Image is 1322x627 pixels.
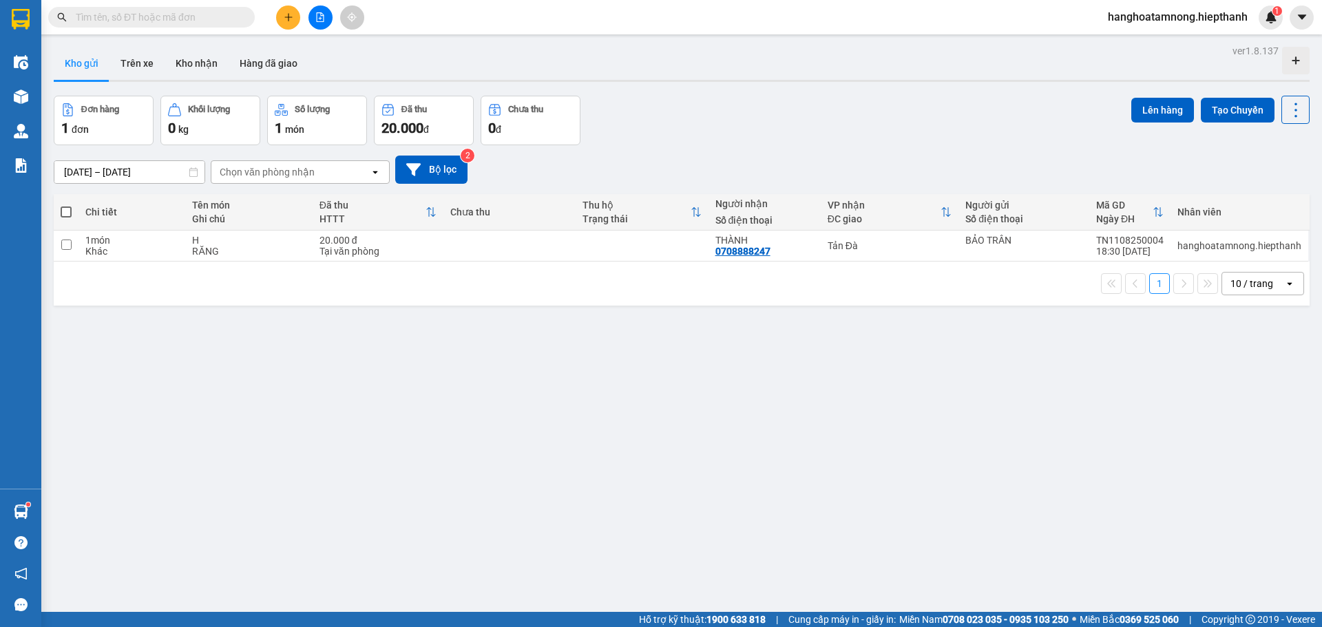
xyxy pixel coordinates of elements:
[715,198,814,209] div: Người nhận
[14,89,28,104] img: warehouse-icon
[347,12,357,22] span: aim
[295,105,330,114] div: Số lượng
[1201,98,1274,123] button: Tạo Chuyến
[395,156,468,184] button: Bộ lọc
[1096,246,1164,257] div: 18:30 [DATE]
[1290,6,1314,30] button: caret-down
[639,612,766,627] span: Hỗ trợ kỹ thuật:
[1089,194,1171,231] th: Toggle SortBy
[192,213,305,224] div: Ghi chú
[319,235,437,246] div: 20.000 đ
[54,96,154,145] button: Đơn hàng1đơn
[14,504,28,519] img: warehouse-icon
[488,120,496,136] span: 0
[1096,200,1153,211] div: Mã GD
[1189,612,1191,627] span: |
[315,12,325,22] span: file-add
[381,120,423,136] span: 20.000
[267,96,367,145] button: Số lượng1món
[788,612,896,627] span: Cung cấp máy in - giấy in:
[340,6,364,30] button: aim
[188,105,230,114] div: Khối lượng
[1246,615,1255,624] span: copyright
[168,120,176,136] span: 0
[1131,98,1194,123] button: Lên hàng
[496,124,501,135] span: đ
[72,124,89,135] span: đơn
[965,235,1082,246] div: BẢO TRÂN
[14,124,28,138] img: warehouse-icon
[14,158,28,173] img: solution-icon
[576,194,708,231] th: Toggle SortBy
[965,213,1082,224] div: Số điện thoại
[1284,278,1295,289] svg: open
[229,47,308,80] button: Hàng đã giao
[1072,617,1076,622] span: ⚪️
[14,536,28,549] span: question-circle
[313,194,443,231] th: Toggle SortBy
[284,12,293,22] span: plus
[109,47,165,80] button: Trên xe
[192,235,305,246] div: H
[319,246,437,257] div: Tại văn phòng
[899,612,1069,627] span: Miền Nam
[1120,614,1179,625] strong: 0369 525 060
[1272,6,1282,16] sup: 1
[423,124,429,135] span: đ
[220,165,315,179] div: Chọn văn phòng nhận
[1265,11,1277,23] img: icon-new-feature
[61,120,69,136] span: 1
[1232,43,1279,59] div: ver 1.8.137
[14,55,28,70] img: warehouse-icon
[1096,213,1153,224] div: Ngày ĐH
[54,161,204,183] input: Select a date range.
[12,9,30,30] img: logo-vxr
[1097,8,1259,25] span: hanghoatamnong.hiepthanh
[165,47,229,80] button: Kho nhận
[1230,277,1273,290] div: 10 / trang
[54,47,109,80] button: Kho gửi
[370,167,381,178] svg: open
[1149,273,1170,294] button: 1
[583,213,690,224] div: Trạng thái
[715,235,814,246] div: THÀNH
[276,6,300,30] button: plus
[828,240,952,251] div: Tản Đà
[715,215,814,226] div: Số điện thoại
[1296,11,1308,23] span: caret-down
[583,200,690,211] div: Thu hộ
[85,235,178,246] div: 1 món
[160,96,260,145] button: Khối lượng0kg
[14,567,28,580] span: notification
[706,614,766,625] strong: 1900 633 818
[26,502,30,507] sup: 1
[308,6,333,30] button: file-add
[1080,612,1179,627] span: Miền Bắc
[85,246,178,257] div: Khác
[943,614,1069,625] strong: 0708 023 035 - 0935 103 250
[508,105,543,114] div: Chưa thu
[1177,206,1301,217] div: Nhân viên
[285,124,304,135] span: món
[1274,6,1279,16] span: 1
[275,120,282,136] span: 1
[81,105,119,114] div: Đơn hàng
[828,213,941,224] div: ĐC giao
[481,96,580,145] button: Chưa thu0đ
[828,200,941,211] div: VP nhận
[1177,240,1301,251] div: hanghoatamnong.hiepthanh
[450,206,569,217] div: Chưa thu
[715,246,770,257] div: 0708888247
[178,124,189,135] span: kg
[965,200,1082,211] div: Người gửi
[319,213,426,224] div: HTTT
[461,149,474,162] sup: 2
[57,12,67,22] span: search
[85,206,178,217] div: Chi tiết
[76,10,238,25] input: Tìm tên, số ĐT hoặc mã đơn
[821,194,958,231] th: Toggle SortBy
[401,105,427,114] div: Đã thu
[374,96,474,145] button: Đã thu20.000đ
[1096,235,1164,246] div: TN1108250004
[319,200,426,211] div: Đã thu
